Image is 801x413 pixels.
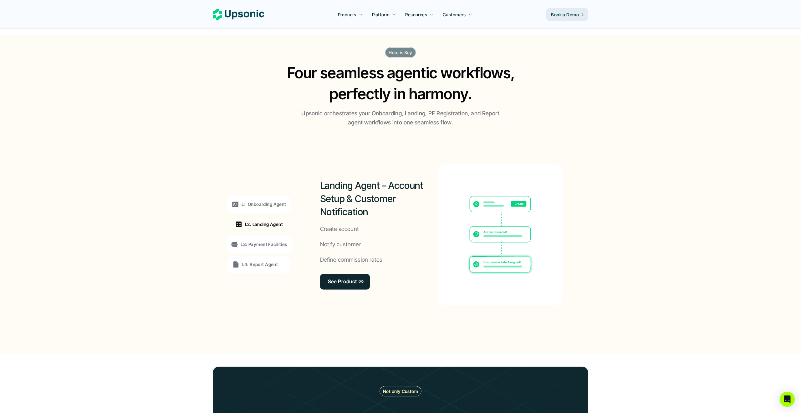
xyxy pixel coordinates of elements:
[334,9,367,20] a: Products
[383,388,418,395] p: Not only Custom
[242,201,286,207] p: L1: Onboarding Agent
[320,274,370,290] a: See Product
[299,109,502,127] p: Upsonic orchestrates your Onboarding, Landing, PF Registration, and Report agent workflows into o...
[242,261,278,268] p: L4: Report Agent
[320,225,359,234] p: Create account
[405,11,427,18] p: Resources
[320,179,438,218] h2: Landing Agent – Account Setup & Customer Notification
[546,8,588,21] a: Book a Demo
[280,62,521,104] h2: Four seamless agentic workflows, perfectly in harmony.
[328,277,357,286] p: See Product
[372,11,390,18] p: Platform
[551,11,579,18] p: Book a Demo
[245,221,283,227] p: L2: Landing Agent
[338,11,356,18] p: Products
[241,241,287,248] p: L3: Payment Facilities
[320,255,383,264] p: Define commission rates
[780,392,795,407] div: Open Intercom Messenger
[320,240,361,249] p: Notify customer
[443,11,466,18] p: Customers
[389,49,412,56] p: Here is Key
